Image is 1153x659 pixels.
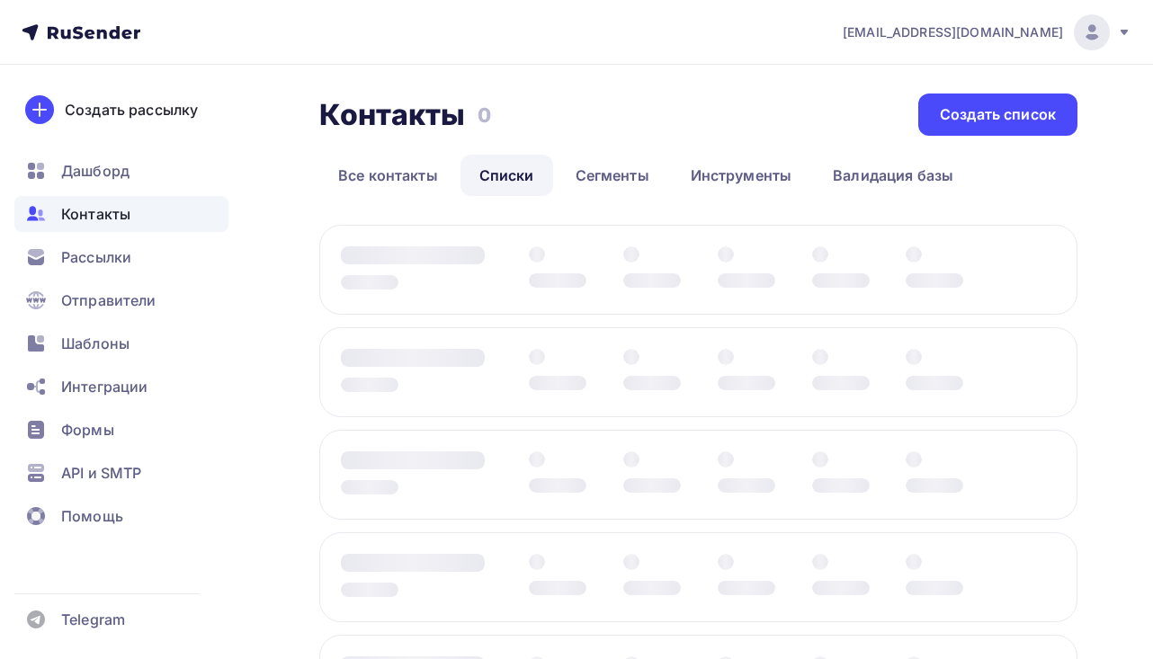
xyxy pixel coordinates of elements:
span: Дашборд [61,160,130,182]
a: Формы [14,412,228,448]
span: API и SMTP [61,462,141,484]
h3: 0 [478,102,491,128]
div: Создать список [940,104,1056,125]
a: Все контакты [319,155,457,196]
div: Создать рассылку [65,99,198,120]
span: [EMAIL_ADDRESS][DOMAIN_NAME] [843,23,1063,41]
span: Рассылки [61,246,131,268]
a: Контакты [14,196,228,232]
a: Дашборд [14,153,228,189]
span: Telegram [61,609,125,630]
a: Шаблоны [14,325,228,361]
span: Шаблоны [61,333,130,354]
h2: Контакты [319,97,465,133]
a: Списки [460,155,553,196]
span: Интеграции [61,376,147,397]
a: Сегменты [557,155,668,196]
span: Помощь [61,505,123,527]
span: Контакты [61,203,130,225]
a: Валидация базы [814,155,972,196]
a: Инструменты [672,155,811,196]
a: Рассылки [14,239,228,275]
a: Отправители [14,282,228,318]
span: Отправители [61,289,156,311]
span: Формы [61,419,114,441]
a: [EMAIL_ADDRESS][DOMAIN_NAME] [843,14,1131,50]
